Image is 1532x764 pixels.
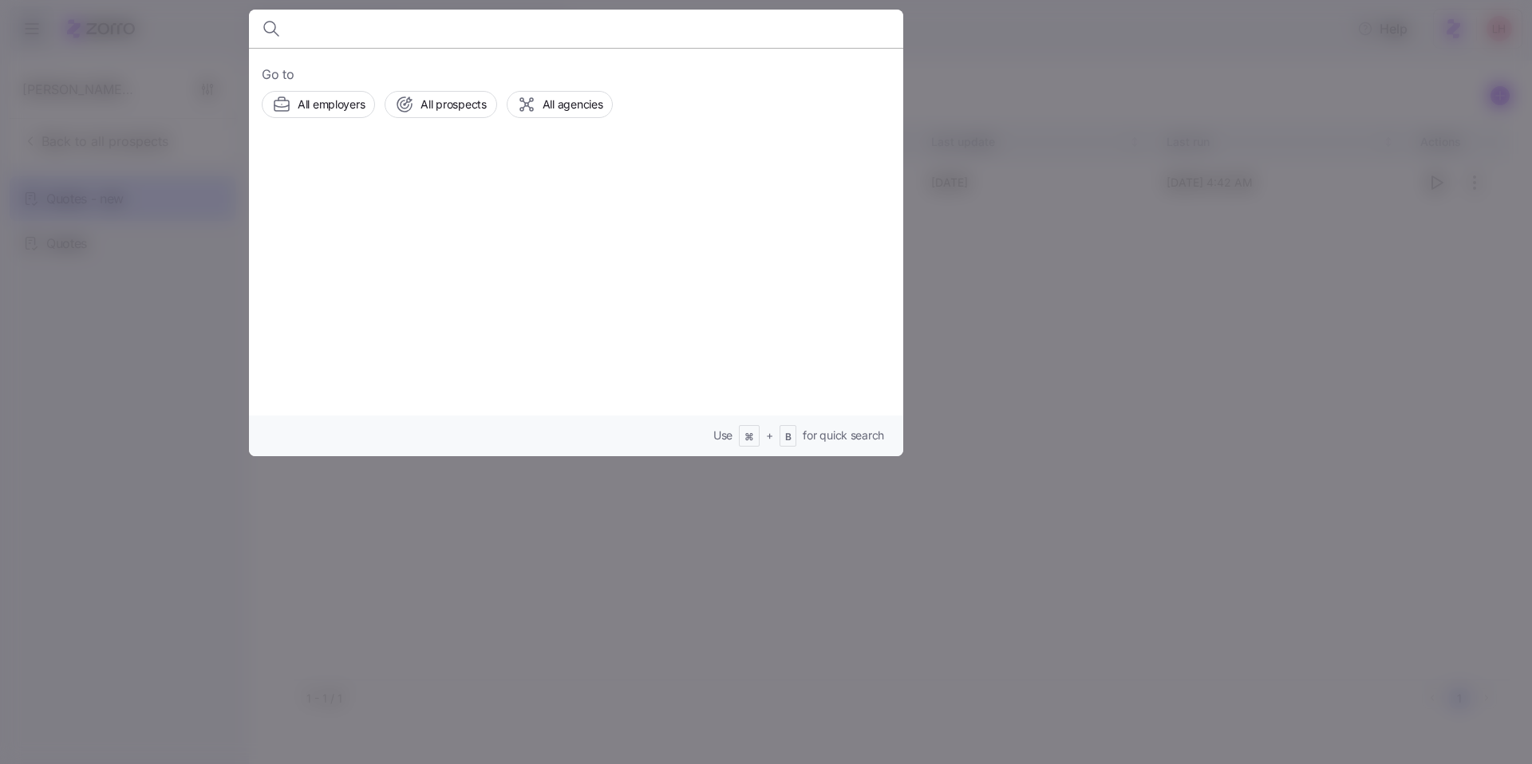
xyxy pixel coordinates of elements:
span: ⌘ [744,431,754,444]
button: All prospects [385,91,496,118]
span: Go to [262,65,890,85]
span: All prospects [421,96,486,112]
span: Use [713,427,732,443]
button: All agencies [507,91,614,118]
span: for quick search [803,427,884,443]
button: All employers [262,91,375,118]
span: All employers [298,96,365,112]
span: B [785,431,792,444]
span: All agencies [543,96,603,112]
span: + [766,427,773,443]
